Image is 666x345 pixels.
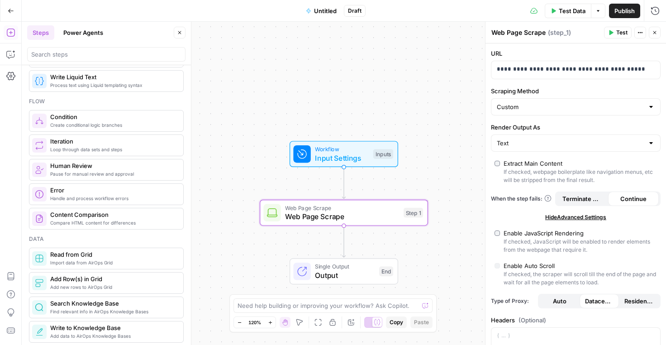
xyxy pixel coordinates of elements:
[390,318,403,326] span: Copy
[497,139,644,148] input: Text
[348,7,362,15] span: Draft
[50,332,176,340] span: Add data to AirOps Knowledge Bases
[50,219,176,226] span: Compare HTML content for differences
[410,316,433,328] button: Paste
[491,28,546,37] textarea: Web Page Scrape
[619,294,659,308] button: Residential
[50,161,176,170] span: Human Review
[545,4,591,18] button: Test Data
[50,250,176,259] span: Read from Grid
[559,6,585,15] span: Test Data
[342,167,345,199] g: Edge from start to step_1
[504,229,584,238] div: Enable JavaScript Rendering
[519,316,546,325] span: (Optional)
[557,192,608,206] button: Terminate Workflow
[50,323,176,332] span: Write to Knowledge Base
[373,149,393,159] div: Inputs
[504,159,562,168] div: Extract Main Content
[315,153,369,163] span: Input Settings
[50,121,176,129] span: Create conditional logic branches
[491,49,661,58] label: URL
[50,186,176,195] span: Error
[609,4,640,18] button: Publish
[27,25,54,40] button: Steps
[404,208,423,218] div: Step 1
[285,203,399,212] span: Web Page Scrape
[504,168,657,184] div: If checked, webpage boilerplate like navigation menus, etc will be stripped from the final result.
[50,308,176,315] span: Find relevant info in AirOps Knowledge Bases
[504,261,555,270] div: Enable Auto Scroll
[50,170,176,177] span: Pause for manual review and approval
[50,146,176,153] span: Loop through data sets and steps
[248,319,261,326] span: 120%
[50,283,176,291] span: Add new rows to AirOps Grid
[540,294,580,308] button: Auto
[50,299,176,308] span: Search Knowledge Base
[315,270,375,281] span: Output
[260,200,428,226] div: Web Page ScrapeWeb Page ScrapeStep 1
[50,81,176,89] span: Process text using Liquid templating syntax
[379,267,393,277] div: End
[616,29,628,37] span: Test
[50,274,176,283] span: Add Row(s) in Grid
[545,213,606,221] span: Hide Advanced Settings
[315,262,375,271] span: Single Output
[35,214,44,223] img: vrinnnclop0vshvmafd7ip1g7ohf
[504,238,657,254] div: If checked, JavaScript will be enabled to render elements from the webpage that require it.
[548,28,571,37] span: ( step_1 )
[491,297,534,305] span: Type of Proxy:
[495,161,500,166] input: Extract Main ContentIf checked, webpage boilerplate like navigation menus, etc will be stripped f...
[491,123,661,132] label: Render Output As
[285,211,399,222] span: Web Page Scrape
[414,318,429,326] span: Paste
[562,194,603,203] span: Terminate Workflow
[495,230,500,236] input: Enable JavaScript RenderingIf checked, JavaScript will be enabled to render elements from the web...
[491,316,661,325] label: Headers
[585,297,614,306] span: Datacenter
[620,194,647,203] span: Continue
[342,226,345,258] g: Edge from step_1 to end
[31,50,181,59] input: Search steps
[300,4,342,18] button: Untitled
[553,297,566,306] span: Auto
[495,263,500,268] input: Enable Auto ScrollIf checked, the scraper will scroll till the end of the page and wait for all t...
[50,259,176,266] span: Import data from AirOps Grid
[504,270,657,287] div: If checked, the scraper will scroll till the end of the page and wait for all the page elements t...
[614,6,635,15] span: Publish
[260,141,428,167] div: WorkflowInput SettingsInputs
[50,72,176,81] span: Write Liquid Text
[315,145,369,153] span: Workflow
[491,86,661,96] label: Scraping Method
[29,97,184,105] div: Flow
[386,316,407,328] button: Copy
[314,6,337,15] span: Untitled
[58,25,109,40] button: Power Agents
[50,210,176,219] span: Content Comparison
[29,235,184,243] div: Data
[624,297,653,306] span: Residential
[50,195,176,202] span: Handle and process workflow errors
[50,112,176,121] span: Condition
[604,27,632,38] button: Test
[491,195,552,203] a: When the step fails:
[260,259,428,285] div: Single OutputOutputEnd
[50,137,176,146] span: Iteration
[497,102,644,111] input: Custom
